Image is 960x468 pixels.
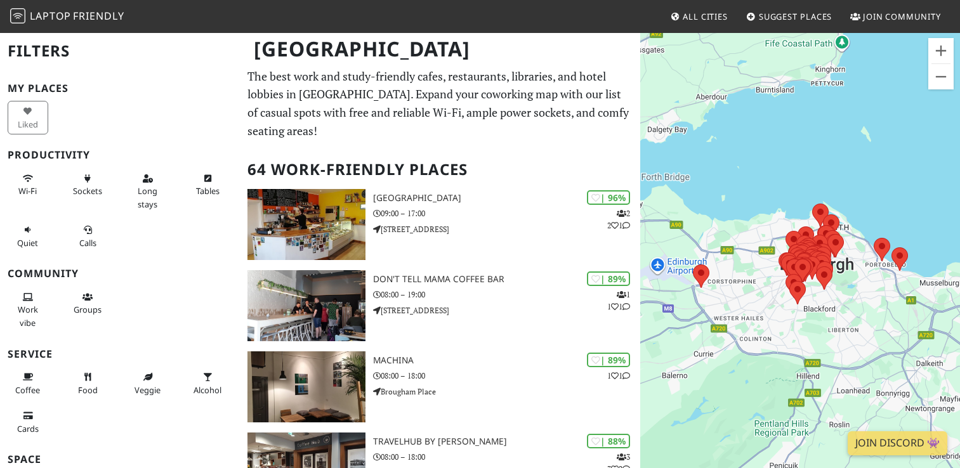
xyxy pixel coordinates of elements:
[373,386,640,398] p: Brougham Place
[373,274,640,285] h3: Don't tell Mama Coffee Bar
[73,185,102,197] span: Power sockets
[188,168,228,202] button: Tables
[607,370,630,382] p: 1 1
[8,268,232,280] h3: Community
[845,5,946,28] a: Join Community
[8,168,48,202] button: Wi-Fi
[17,237,38,249] span: Quiet
[683,11,728,22] span: All Cities
[607,289,630,313] p: 1 1 1
[17,423,39,434] span: Credit cards
[128,367,168,400] button: Veggie
[240,351,640,422] a: Machina | 89% 11 Machina 08:00 – 18:00 Brougham Place
[928,64,954,89] button: Zoom out
[18,185,37,197] span: Stable Wi-Fi
[240,189,640,260] a: North Fort Cafe | 96% 221 [GEOGRAPHIC_DATA] 09:00 – 17:00 [STREET_ADDRESS]
[68,219,108,253] button: Calls
[15,384,40,396] span: Coffee
[587,434,630,448] div: | 88%
[665,5,733,28] a: All Cities
[247,189,365,260] img: North Fort Cafe
[138,185,157,209] span: Long stays
[10,6,124,28] a: LaptopFriendly LaptopFriendly
[79,237,96,249] span: Video/audio calls
[188,367,228,400] button: Alcohol
[8,287,48,333] button: Work vibe
[18,304,38,328] span: People working
[194,384,221,396] span: Alcohol
[196,185,220,197] span: Work-friendly tables
[68,287,108,320] button: Groups
[587,353,630,367] div: | 89%
[848,431,947,455] a: Join Discord 👾
[8,149,232,161] h3: Productivity
[373,451,640,463] p: 08:00 – 18:00
[607,207,630,231] p: 2 2 1
[68,367,108,400] button: Food
[373,436,640,447] h3: TravelHub by [PERSON_NAME]
[8,348,232,360] h3: Service
[244,32,637,67] h1: [GEOGRAPHIC_DATA]
[247,351,365,422] img: Machina
[587,271,630,286] div: | 89%
[373,223,640,235] p: [STREET_ADDRESS]
[373,207,640,219] p: 09:00 – 17:00
[8,367,48,400] button: Coffee
[8,82,232,94] h3: My Places
[587,190,630,205] div: | 96%
[10,8,25,23] img: LaptopFriendly
[73,9,124,23] span: Friendly
[240,270,640,341] a: Don't tell Mama Coffee Bar | 89% 111 Don't tell Mama Coffee Bar 08:00 – 19:00 [STREET_ADDRESS]
[135,384,161,396] span: Veggie
[373,193,640,204] h3: [GEOGRAPHIC_DATA]
[8,219,48,253] button: Quiet
[759,11,832,22] span: Suggest Places
[247,270,365,341] img: Don't tell Mama Coffee Bar
[78,384,98,396] span: Food
[74,304,102,315] span: Group tables
[247,150,632,189] h2: 64 Work-Friendly Places
[741,5,838,28] a: Suggest Places
[68,168,108,202] button: Sockets
[128,168,168,214] button: Long stays
[373,355,640,366] h3: Machina
[247,67,632,140] p: The best work and study-friendly cafes, restaurants, libraries, and hotel lobbies in [GEOGRAPHIC_...
[863,11,941,22] span: Join Community
[30,9,71,23] span: Laptop
[373,289,640,301] p: 08:00 – 19:00
[8,453,232,465] h3: Space
[8,405,48,439] button: Cards
[8,32,232,70] h2: Filters
[928,38,954,63] button: Zoom in
[373,304,640,316] p: [STREET_ADDRESS]
[373,370,640,382] p: 08:00 – 18:00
